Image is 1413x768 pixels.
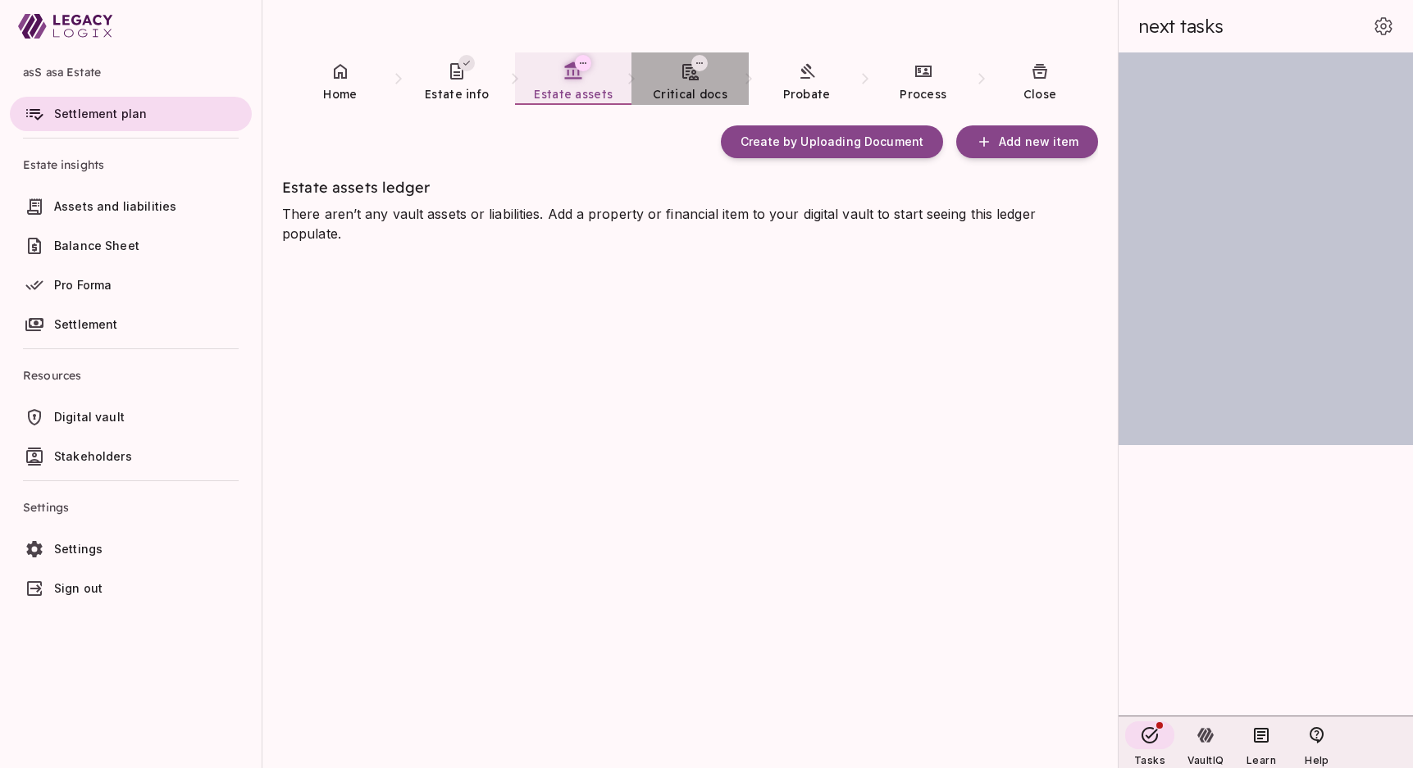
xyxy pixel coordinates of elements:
span: Sign out [54,581,103,595]
span: Critical docs [653,87,727,102]
span: asS asa Estate [23,52,239,92]
span: Estate info [425,87,489,102]
span: Tasks [1134,754,1165,766]
span: Add new item [999,134,1078,149]
a: Settlement [10,307,252,342]
span: There aren’t any vault assets or liabilities. Add a property or financial item to your digital va... [282,206,1040,242]
span: Estate assets [534,87,613,102]
span: Balance Sheet [54,239,139,252]
a: Stakeholders [10,439,252,474]
span: Pro Forma [54,278,112,292]
a: Pro Forma [10,268,252,302]
a: Digital vault [10,400,252,434]
span: Help [1305,754,1329,766]
span: Learn [1247,754,1276,766]
span: Estate assets ledger [282,178,430,197]
span: Close [1023,87,1057,102]
span: Digital vault [54,410,125,424]
span: Settings [54,542,103,556]
span: VaultIQ [1187,754,1224,766]
span: Create by Uploading Document [741,134,923,149]
a: Balance Sheet [10,229,252,263]
button: Add new item [956,125,1098,158]
span: Settlement [54,317,118,331]
a: Settings [10,532,252,566]
span: Assets and liabilities [54,199,176,213]
span: Probate [783,87,831,102]
span: Home [323,87,357,102]
span: Settings [23,488,239,527]
span: Stakeholders [54,449,132,463]
span: Estate insights [23,145,239,184]
button: Create by Uploading Document [721,125,943,158]
span: Settlement plan [54,107,147,120]
span: Resources [23,356,239,395]
a: Settlement plan [10,97,252,131]
a: Sign out [10,571,252,606]
a: Assets and liabilities [10,189,252,224]
span: Process [900,87,946,102]
span: next tasks [1138,15,1224,38]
